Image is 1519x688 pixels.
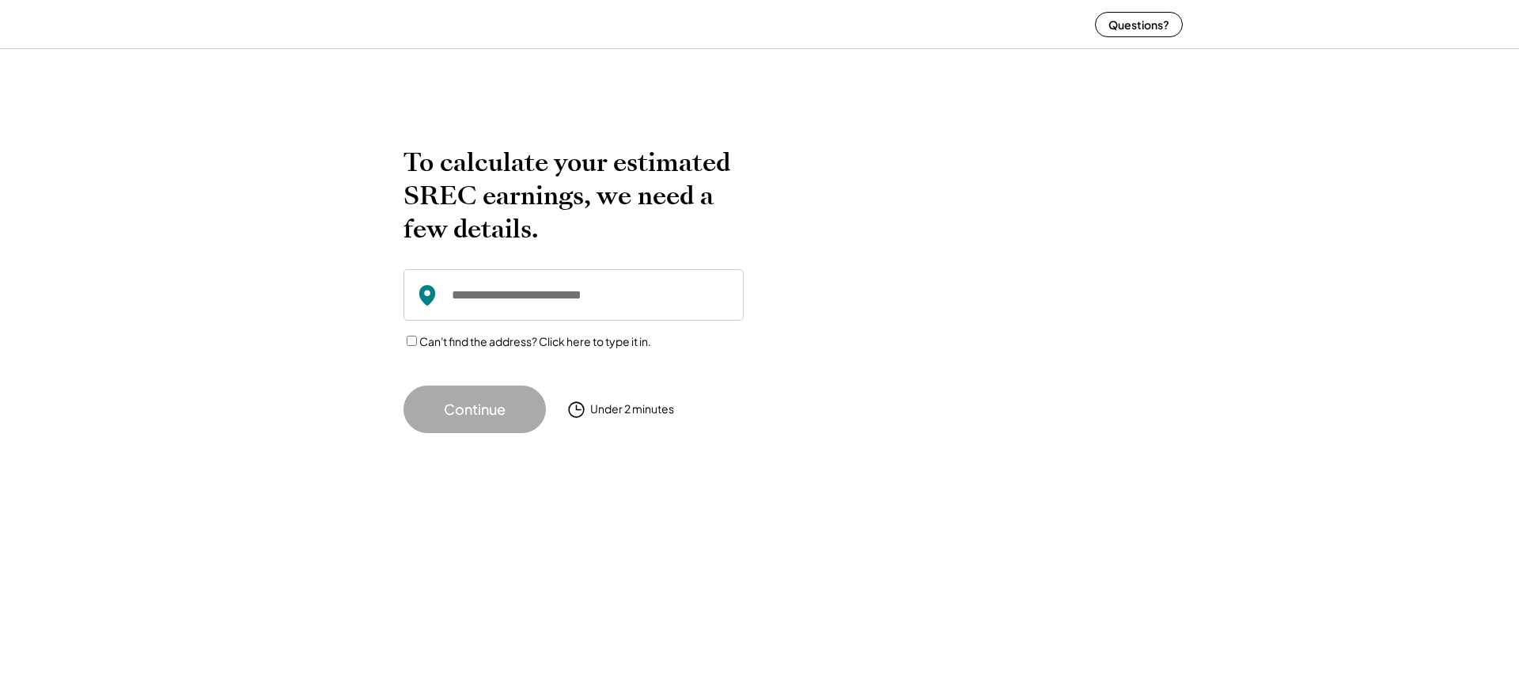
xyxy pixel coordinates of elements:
[403,146,744,245] h2: To calculate your estimated SREC earnings, we need a few details.
[590,401,674,417] div: Under 2 minutes
[336,3,447,45] img: yH5BAEAAAAALAAAAAABAAEAAAIBRAA7
[783,146,1092,400] img: yH5BAEAAAAALAAAAAABAAEAAAIBRAA7
[1095,12,1183,37] button: Questions?
[403,386,546,433] button: Continue
[419,334,651,348] label: Can't find the address? Click here to type it in.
